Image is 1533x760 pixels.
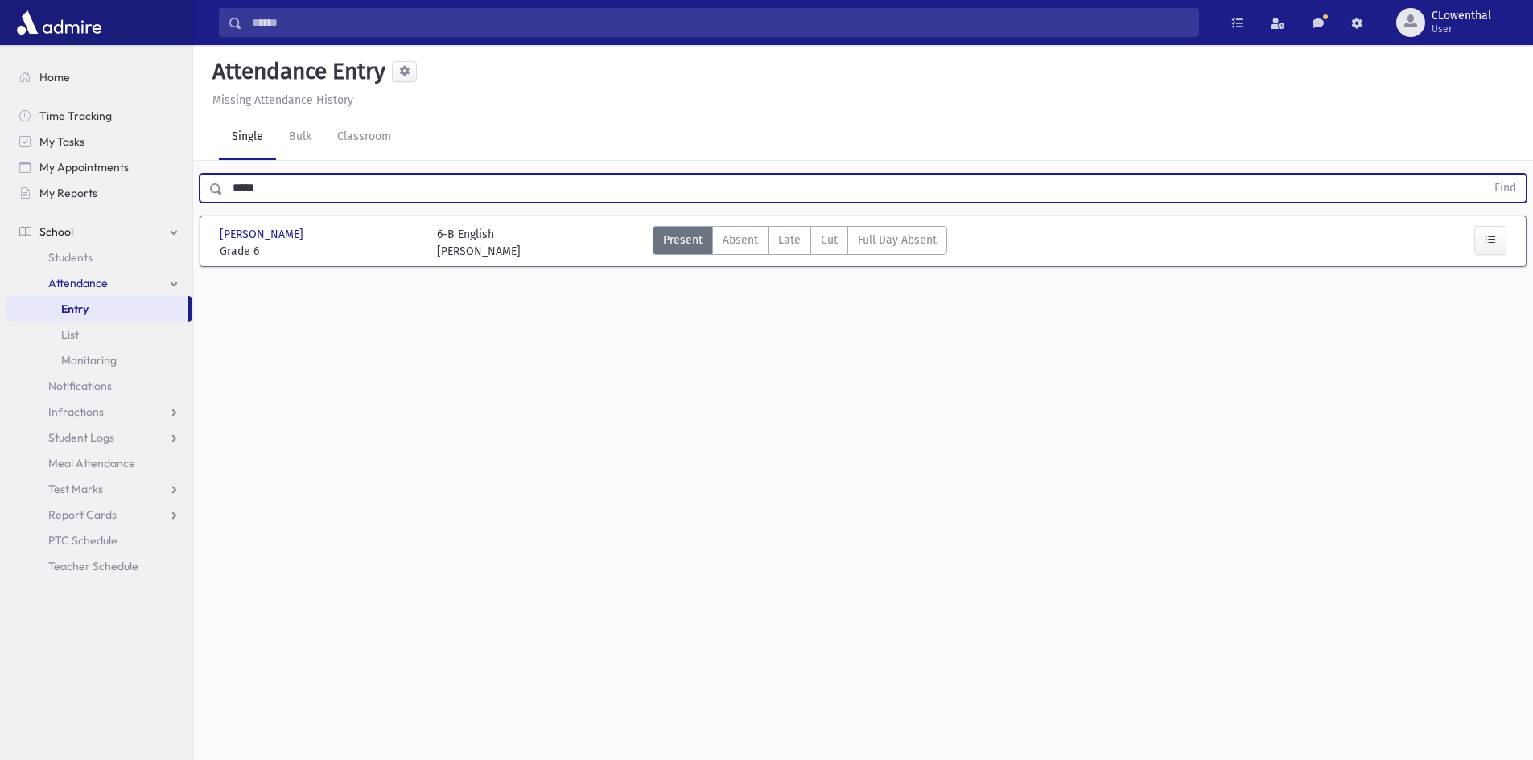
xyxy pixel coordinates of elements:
span: Absent [723,232,758,249]
u: Missing Attendance History [212,93,353,107]
a: My Appointments [6,154,192,180]
a: Teacher Schedule [6,553,192,579]
a: List [6,322,192,347]
a: Student Logs [6,425,192,450]
span: Students [48,250,93,265]
span: Infractions [48,405,104,419]
span: My Appointments [39,160,129,175]
span: Attendance [48,276,108,290]
a: Single [219,115,276,160]
a: Bulk [276,115,324,160]
a: Notifications [6,373,192,399]
span: Grade 6 [220,243,421,260]
a: My Tasks [6,129,192,154]
div: AttTypes [653,226,947,260]
span: My Tasks [39,134,84,149]
span: CLowenthal [1432,10,1491,23]
span: Time Tracking [39,109,112,123]
a: Home [6,64,192,90]
a: Classroom [324,115,404,160]
a: Missing Attendance History [206,93,353,107]
span: School [39,224,73,239]
span: Report Cards [48,507,117,522]
span: Monitoring [61,353,117,368]
span: Notifications [48,379,112,393]
span: Home [39,70,70,84]
span: Test Marks [48,482,103,496]
a: Time Tracking [6,103,192,129]
span: Present [663,232,703,249]
button: Find [1485,175,1526,202]
a: Entry [6,296,188,322]
span: Teacher Schedule [48,559,138,573]
span: List [61,327,79,342]
a: Meal Attendance [6,450,192,476]
span: Student Logs [48,430,114,445]
a: Infractions [6,399,192,425]
span: PTC Schedule [48,533,117,548]
span: User [1432,23,1491,35]
a: Report Cards [6,502,192,528]
a: Attendance [6,270,192,296]
span: Entry [61,302,89,316]
img: AdmirePro [13,6,105,39]
a: My Reports [6,180,192,206]
span: Cut [821,232,838,249]
a: Monitoring [6,347,192,373]
a: Test Marks [6,476,192,502]
span: [PERSON_NAME] [220,226,307,243]
a: PTC Schedule [6,528,192,553]
h5: Attendance Entry [206,58,385,85]
span: Meal Attendance [48,456,135,470]
input: Search [242,8,1198,37]
div: 6-B English [PERSON_NAME] [437,226,521,260]
a: School [6,219,192,244]
span: Late [778,232,801,249]
a: Students [6,244,192,270]
span: My Reports [39,186,97,200]
span: Full Day Absent [858,232,937,249]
